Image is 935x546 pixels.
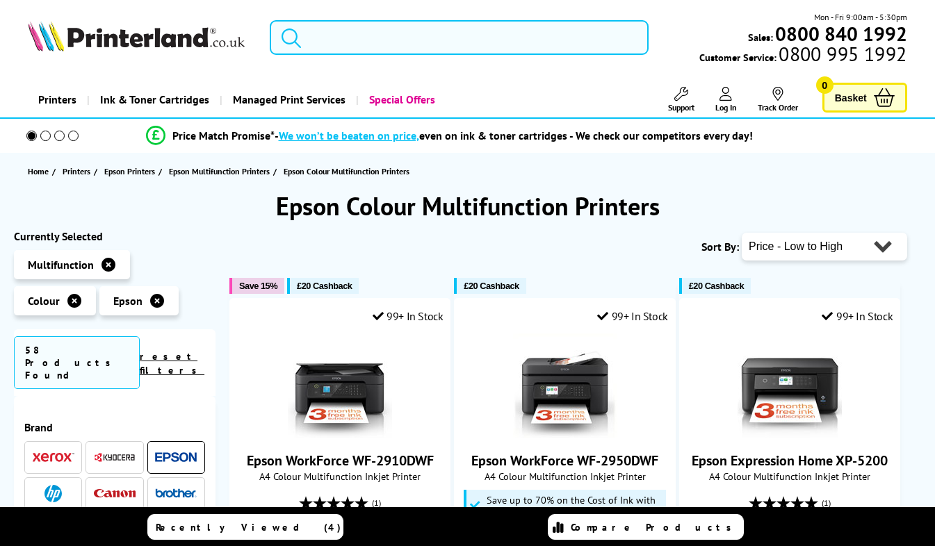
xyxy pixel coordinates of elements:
[14,229,216,243] div: Currently Selected
[687,470,893,483] span: A4 Colour Multifunction Inkjet Printer
[814,10,907,24] span: Mon - Fri 9:00am - 5:30pm
[94,489,136,498] img: Canon
[104,164,155,179] span: Epson Printers
[372,490,381,516] span: (1)
[155,485,197,502] a: Brother
[169,164,273,179] a: Epson Multifunction Printers
[156,521,341,533] span: Recently Viewed (4)
[94,452,136,463] img: Kyocera
[692,452,888,470] a: Epson Expression Home XP-5200
[284,166,409,176] span: Epson Colour Multifunction Printers
[471,452,658,470] a: Epson WorkForce WF-2950DWF
[822,490,831,516] span: (1)
[147,514,343,540] a: Recently Viewed (4)
[822,83,907,113] a: Basket 0
[28,294,60,308] span: Colour
[454,278,526,294] button: £20 Cashback
[28,164,52,179] a: Home
[356,82,446,117] a: Special Offers
[220,82,356,117] a: Managed Print Services
[169,164,270,179] span: Epson Multifunction Printers
[715,87,737,113] a: Log In
[24,420,205,434] span: Brand
[247,452,434,470] a: Epson WorkForce WF-2910DWF
[464,281,519,291] span: £20 Cashback
[715,102,737,113] span: Log In
[94,485,136,502] a: Canon
[288,427,392,440] a: Epson WorkForce WF-2910DWF
[297,281,352,291] span: £20 Cashback
[773,27,907,40] a: 0800 840 1992
[288,333,392,438] img: Epson WorkForce WF-2910DWF
[155,488,197,498] img: Brother
[822,309,893,323] div: 99+ In Stock
[33,452,74,462] img: Xerox
[140,350,204,377] a: reset filters
[287,278,359,294] button: £20 Cashback
[237,470,443,483] span: A4 Colour Multifunction Inkjet Printer
[679,278,751,294] button: £20 Cashback
[738,427,842,440] a: Epson Expression Home XP-5200
[94,449,136,466] a: Kyocera
[777,47,906,60] span: 0800 995 1992
[7,124,891,148] li: modal_Promise
[462,470,667,483] span: A4 Colour Multifunction Inkjet Printer
[597,309,668,323] div: 99+ In Stock
[748,31,773,44] span: Sales:
[668,87,694,113] a: Support
[701,240,739,254] span: Sort By:
[155,452,197,463] img: Epson
[775,21,907,47] b: 0800 840 1992
[100,82,209,117] span: Ink & Toner Cartridges
[738,333,842,438] img: Epson Expression Home XP-5200
[33,449,74,466] a: Xerox
[548,514,744,540] a: Compare Products
[487,495,662,517] span: Save up to 70% on the Cost of Ink with Epson ReadyPrint Flex*
[28,21,245,51] img: Printerland Logo
[279,129,419,142] span: We won’t be beaten on price,
[104,164,158,179] a: Epson Printers
[28,82,87,117] a: Printers
[33,485,74,502] a: HP
[113,294,143,308] span: Epson
[513,427,617,440] a: Epson WorkForce WF-2950DWF
[513,333,617,438] img: Epson WorkForce WF-2950DWF
[28,258,94,272] span: Multifunction
[229,278,284,294] button: Save 15%
[172,129,275,142] span: Price Match Promise*
[14,190,921,222] h1: Epson Colour Multifunction Printers
[63,164,94,179] a: Printers
[63,164,90,179] span: Printers
[14,336,140,389] span: 58 Products Found
[373,309,444,323] div: 99+ In Stock
[571,521,739,533] span: Compare Products
[239,281,277,291] span: Save 15%
[668,102,694,113] span: Support
[155,449,197,466] a: Epson
[87,82,220,117] a: Ink & Toner Cartridges
[689,281,744,291] span: £20 Cashback
[835,88,867,107] span: Basket
[699,47,906,64] span: Customer Service:
[44,485,62,502] img: HP
[28,21,252,54] a: Printerland Logo
[816,76,834,94] span: 0
[758,87,798,113] a: Track Order
[275,129,753,142] div: - even on ink & toner cartridges - We check our competitors every day!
